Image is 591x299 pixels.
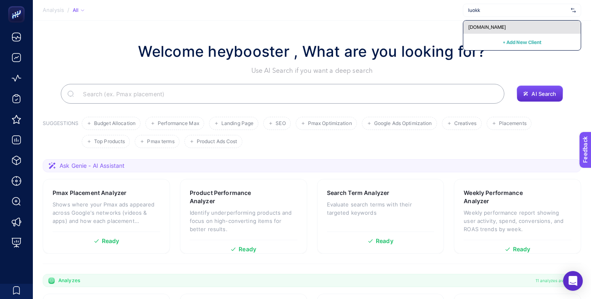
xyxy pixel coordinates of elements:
[102,238,120,244] span: Ready
[517,86,563,102] button: AI Search
[60,162,124,170] span: Ask Genie - AI Assistant
[67,7,69,13] span: /
[221,121,253,127] span: Landing Page
[190,189,271,205] h3: Product Performance Analyzer
[43,179,170,254] a: Pmax Placement AnalyzerShows where your Pmax ads appeared across Google's networks (videos & apps...
[76,82,498,105] input: Search
[147,139,174,145] span: Pmax terms
[563,271,583,291] div: Open Intercom Messenger
[190,209,297,233] p: Identify underperforming products and focus on high-converting items for better results.
[454,121,477,127] span: Creatives
[138,40,485,63] h1: Welcome heybooster , What are you looking for?
[197,139,237,145] span: Product Ads Cost
[531,90,556,97] span: AI Search
[503,39,541,45] span: + Add New Client
[374,121,432,127] span: Google Ads Optimization
[513,246,531,252] span: Ready
[94,121,136,127] span: Budget Allocation
[327,189,390,197] h3: Search Term Analyzer
[43,7,64,14] span: Analysis
[464,209,571,233] p: Weekly performance report showing user activity, spend, conversions, and ROAS trends by week.
[308,121,352,127] span: Pmax Optimization
[276,121,285,127] span: SEO
[158,121,199,127] span: Performance Max
[464,189,545,205] h3: Weekly Performance Analyzer
[180,179,307,254] a: Product Performance AnalyzerIdentify underperforming products and focus on high-converting items ...
[53,200,160,225] p: Shows where your Pmax ads appeared across Google's networks (videos & apps) and how each placemen...
[571,6,576,14] img: svg%3e
[327,200,435,217] p: Evaluate search terms with their targeted keywords
[73,7,84,14] div: All
[468,24,506,30] span: [DOMAIN_NAME]
[536,277,576,284] span: 11 analyzes available
[376,238,393,244] span: Ready
[5,2,31,9] span: Feedback
[317,179,444,254] a: Search Term AnalyzerEvaluate search terms with their targeted keywordsReady
[138,66,485,76] p: Use AI Search if you want a deep search
[499,121,527,127] span: Placements
[94,139,125,145] span: Top Products
[468,7,568,14] input: https://www.loccitane.com.tr
[53,189,126,197] h3: Pmax Placement Analyzer
[454,179,581,254] a: Weekly Performance AnalyzerWeekly performance report showing user activity, spend, conversions, a...
[239,246,256,252] span: Ready
[503,37,541,47] button: + Add New Client
[58,277,80,284] span: Analyzes
[43,120,78,148] h3: SUGGESTIONS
